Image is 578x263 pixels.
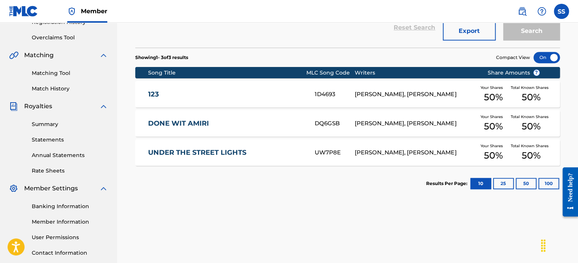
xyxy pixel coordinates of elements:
[522,120,541,133] span: 50 %
[355,90,476,99] div: [PERSON_NAME], [PERSON_NAME]
[306,69,355,77] div: MLC Song Code
[484,120,503,133] span: 50 %
[481,114,506,120] span: Your Shares
[9,51,19,60] img: Matching
[148,119,304,128] a: DONE WIT AMIRI
[32,120,108,128] a: Summary
[496,54,530,61] span: Compact View
[511,114,552,120] span: Total Known Shares
[32,218,108,226] a: Member Information
[537,7,546,16] img: help
[32,69,108,77] a: Matching Tool
[484,90,503,104] span: 50 %
[314,119,355,128] div: DQ6GSB
[148,148,304,157] a: UNDER THE STREET LIGHTS
[32,136,108,144] a: Statements
[32,233,108,241] a: User Permissions
[443,22,496,40] button: Export
[24,184,78,193] span: Member Settings
[515,4,530,19] a: Public Search
[24,51,54,60] span: Matching
[135,54,188,61] p: Showing 1 - 3 of 3 results
[99,51,108,60] img: expand
[32,151,108,159] a: Annual Statements
[533,70,539,76] span: ?
[516,178,536,189] button: 50
[557,162,578,223] iframe: Resource Center
[67,7,76,16] img: Top Rightsholder
[488,69,540,77] span: Share Amounts
[355,148,476,157] div: [PERSON_NAME], [PERSON_NAME]
[470,178,491,189] button: 10
[148,90,304,99] a: 123
[81,7,107,16] span: Member
[32,249,108,257] a: Contact Information
[493,178,514,189] button: 25
[355,69,476,77] div: Writers
[511,143,552,149] span: Total Known Shares
[24,102,52,111] span: Royalties
[99,184,108,193] img: expand
[554,4,569,19] div: User Menu
[148,69,306,77] div: Song Title
[538,178,559,189] button: 100
[99,102,108,111] img: expand
[522,90,541,104] span: 50 %
[511,85,552,90] span: Total Known Shares
[534,4,549,19] div: Help
[314,148,355,157] div: UW7P8E
[32,34,108,42] a: Overclaims Tool
[481,85,506,90] span: Your Shares
[540,227,578,263] iframe: Chat Widget
[9,102,18,111] img: Royalties
[518,7,527,16] img: search
[426,180,469,187] p: Results Per Page:
[484,149,503,162] span: 50 %
[522,149,541,162] span: 50 %
[355,119,476,128] div: [PERSON_NAME], [PERSON_NAME]
[9,184,18,193] img: Member Settings
[537,234,549,257] div: Drag
[32,167,108,175] a: Rate Sheets
[32,202,108,210] a: Banking Information
[9,6,38,17] img: MLC Logo
[32,85,108,93] a: Match History
[314,90,355,99] div: 1D4693
[481,143,506,149] span: Your Shares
